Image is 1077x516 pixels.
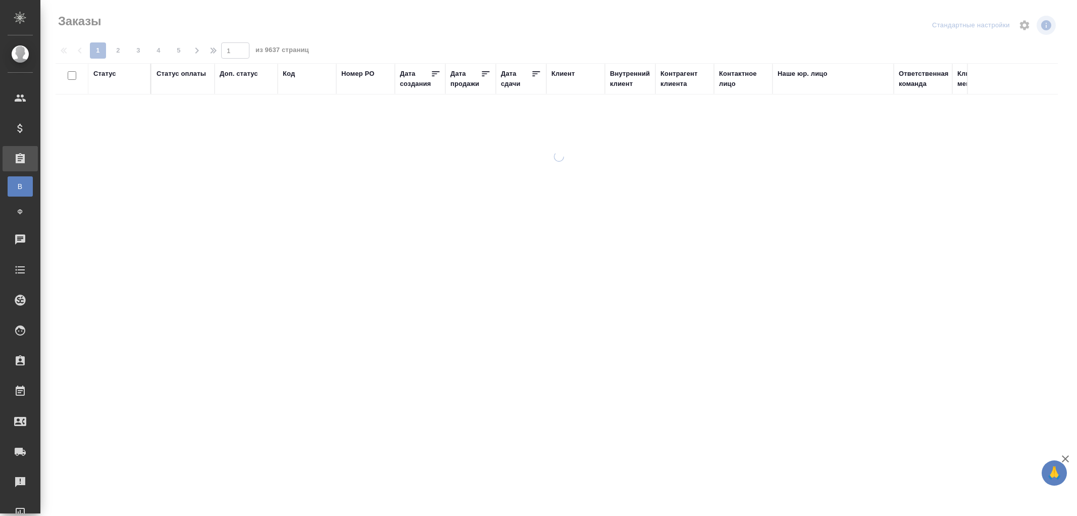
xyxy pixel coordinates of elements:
[1046,462,1063,484] span: 🙏
[957,69,1006,89] div: Клиентские менеджеры
[778,69,828,79] div: Наше юр. лицо
[13,181,28,192] span: В
[1042,460,1067,486] button: 🙏
[501,69,531,89] div: Дата сдачи
[400,69,431,89] div: Дата создания
[899,69,949,89] div: Ответственная команда
[220,69,258,79] div: Доп. статус
[283,69,295,79] div: Код
[341,69,374,79] div: Номер PO
[93,69,116,79] div: Статус
[660,69,709,89] div: Контрагент клиента
[157,69,206,79] div: Статус оплаты
[450,69,481,89] div: Дата продажи
[8,202,33,222] a: Ф
[8,176,33,197] a: В
[551,69,575,79] div: Клиент
[610,69,650,89] div: Внутренний клиент
[719,69,767,89] div: Контактное лицо
[13,207,28,217] span: Ф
